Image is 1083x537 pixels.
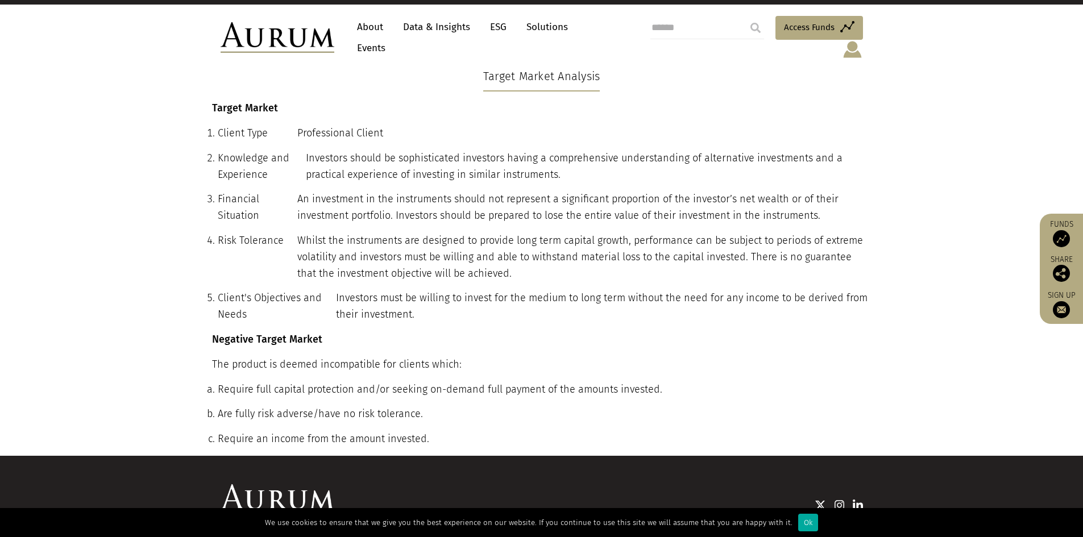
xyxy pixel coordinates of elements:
[218,191,297,224] div: Financial Situation
[218,150,306,183] div: Knowledge and Experience
[784,20,835,34] span: Access Funds
[1053,265,1070,282] img: Share this post
[775,16,863,40] a: Access Funds
[218,381,872,398] li: Require full capital protection and/or seeking on-demand full payment of the amounts invested.
[306,150,871,183] div: Investors should be sophisticated investors having a comprehensive understanding of alternative i...
[221,22,334,53] img: Aurum
[218,232,297,281] div: Risk Tolerance
[835,499,845,511] img: Instagram icon
[815,499,826,511] img: Twitter icon
[351,16,389,38] a: About
[521,16,574,38] a: Solutions
[1053,230,1070,247] img: Access Funds
[1045,290,1077,318] a: Sign up
[842,40,863,59] img: account-icon.svg
[212,100,872,116] p: Target Market
[212,331,872,348] p: Negative Target Market
[483,70,600,91] span: Target Market Analysis
[218,431,872,447] li: Require an income from the amount invested.
[218,290,337,323] div: Client's Objectives and Needs
[484,16,512,38] a: ESG
[212,356,872,373] p: The product is deemed incompatible for clients which:
[1045,256,1077,282] div: Share
[218,406,872,422] li: Are fully risk adverse/have no risk tolerance.
[218,125,297,141] div: Client Type
[221,484,334,515] img: Aurum Logo
[1045,219,1077,247] a: Funds
[744,16,767,39] input: Submit
[336,290,871,323] div: Investors must be willing to invest for the medium to long term without the need for any income t...
[351,38,385,59] a: Events
[853,499,863,511] img: Linkedin icon
[297,232,872,281] div: Whilst the instruments are designed to provide long term capital growth, performance can be subje...
[297,125,383,141] div: Professional Client
[798,514,818,531] div: Ok
[297,191,872,224] div: An investment in the instruments should not represent a significant proportion of the investor’s ...
[397,16,476,38] a: Data & Insights
[1053,301,1070,318] img: Sign up to our newsletter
